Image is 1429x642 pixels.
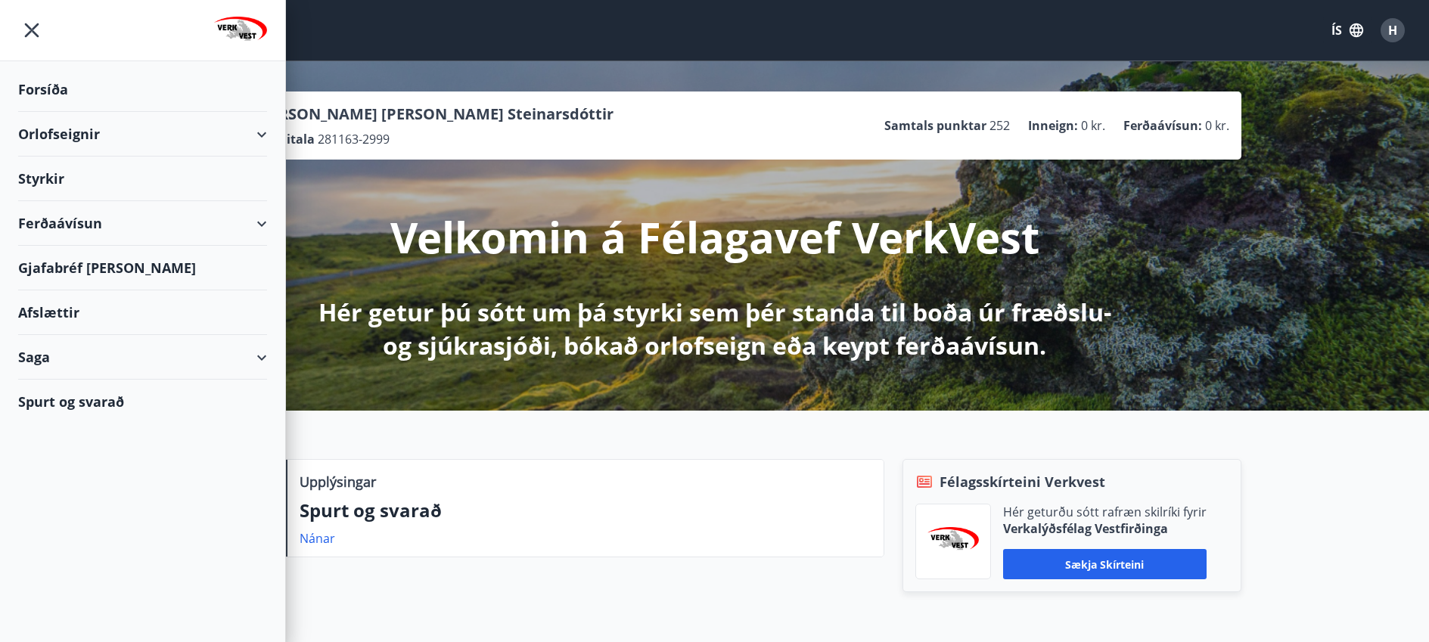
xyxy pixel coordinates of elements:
[318,131,390,147] span: 281163-2999
[18,201,267,246] div: Ferðaávísun
[18,380,267,423] div: Spurt og svarað
[927,527,979,557] img: jihgzMk4dcgjRAW2aMgpbAqQEG7LZi0j9dOLAUvz.png
[940,472,1105,492] span: Félagsskírteini Verkvest
[1388,22,1397,39] span: H
[1003,504,1207,520] p: Hér geturðu sótt rafræn skilríki fyrir
[1323,17,1372,44] button: ÍS
[884,117,986,134] p: Samtals punktar
[300,498,871,523] p: Spurt og svarað
[300,530,335,547] a: Nánar
[1375,12,1411,48] button: H
[1123,117,1202,134] p: Ferðaávísun :
[18,67,267,112] div: Forsíða
[18,335,267,380] div: Saga
[18,246,267,290] div: Gjafabréf [PERSON_NAME]
[1205,117,1229,134] span: 0 kr.
[315,296,1114,362] p: Hér getur þú sótt um þá styrki sem þér standa til boða úr fræðslu- og sjúkrasjóði, bókað orlofsei...
[18,290,267,335] div: Afslættir
[18,112,267,157] div: Orlofseignir
[255,104,614,125] p: [PERSON_NAME] [PERSON_NAME] Steinarsdóttir
[1003,520,1207,537] p: Verkalýðsfélag Vestfirðinga
[300,472,376,492] p: Upplýsingar
[1003,549,1207,579] button: Sækja skírteini
[1028,117,1078,134] p: Inneign :
[390,208,1039,265] p: Velkomin á Félagavef VerkVest
[18,17,45,44] button: menu
[989,117,1010,134] span: 252
[18,157,267,201] div: Styrkir
[1081,117,1105,134] span: 0 kr.
[214,17,267,47] img: union_logo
